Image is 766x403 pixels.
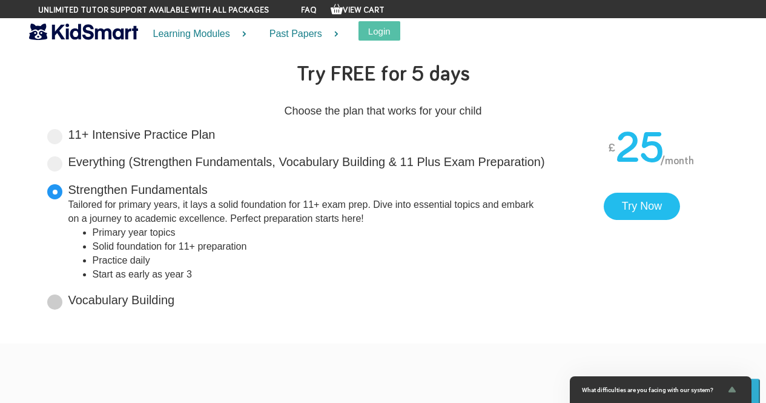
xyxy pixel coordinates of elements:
p: Choose the plan that works for your child [38,102,728,120]
label: Vocabulary Building [68,291,175,309]
li: Practice daily [93,254,547,268]
label: 11+ Intensive Practice Plan [68,126,216,144]
a: Past Papers [254,18,346,50]
span: Unlimited tutor support available with all packages [38,4,269,16]
h2: Try FREE for 5 days [38,55,728,96]
label: Strengthen Fundamentals [68,181,547,282]
span: 25 [615,127,664,171]
label: Everything (Strengthen Fundamentals, Vocabulary Building & 11 Plus Exam Preparation) [68,153,545,171]
span: What difficulties are you facing with our system? [582,387,725,393]
a: Try Now [604,193,680,221]
li: Start as early as year 3 [93,268,547,282]
button: Show survey - What difficulties are you facing with our system? [582,382,739,397]
li: Solid foundation for 11+ preparation [93,240,547,254]
a: View Cart [331,6,385,15]
div: Tailored for primary years, it lays a solid foundation for 11+ exam prep. Dive into essential top... [68,198,547,226]
sup: £ [608,137,615,159]
a: FAQ [301,6,317,15]
li: Primary year topics [93,226,547,240]
img: Your items in the shopping basket [331,3,343,15]
a: Learning Modules [138,18,254,50]
sub: /month [660,156,694,167]
img: KidSmart logo [29,21,138,42]
button: Login [358,21,400,41]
